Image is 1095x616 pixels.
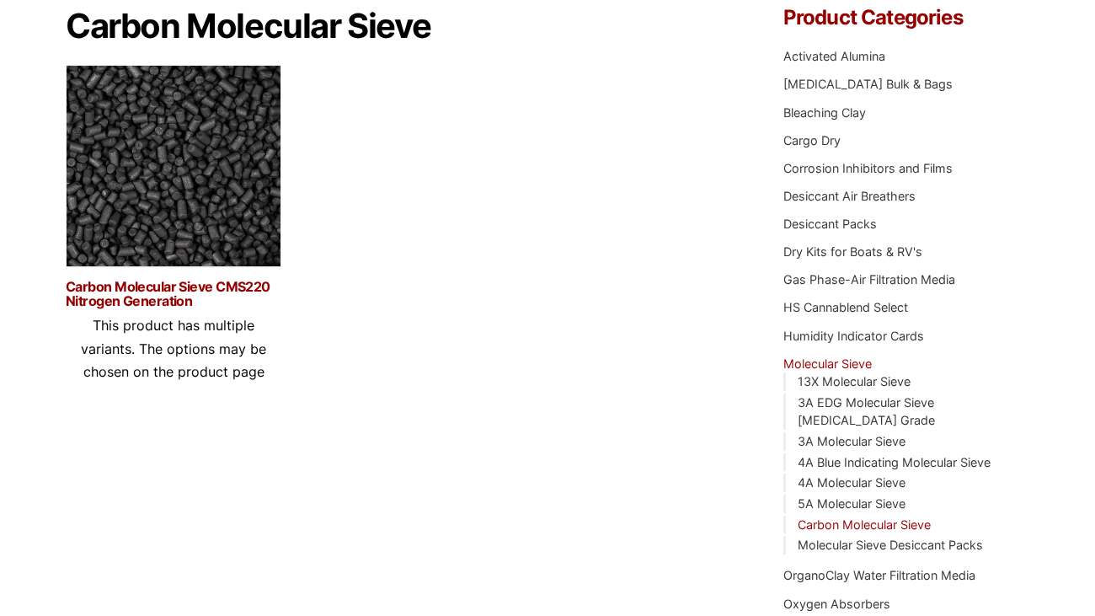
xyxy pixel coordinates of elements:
[783,77,953,91] a: [MEDICAL_DATA] Bulk & Bags
[798,517,931,532] a: Carbon Molecular Sieve
[783,244,922,259] a: Dry Kits for Boats & RV's
[798,455,991,469] a: 4A Blue Indicating Molecular Sieve
[783,189,916,203] a: Desiccant Air Breathers
[798,475,905,490] a: 4A Molecular Sieve
[66,8,736,45] h1: Carbon Molecular Sieve
[783,161,953,175] a: Corrosion Inhibitors and Films
[783,272,955,287] a: Gas Phase-Air Filtration Media
[66,280,281,308] a: Carbon Molecular Sieve CMS220 Nitrogen Generation
[798,434,905,448] a: 3A Molecular Sieve
[783,300,908,314] a: HS Cannablend Select
[798,496,905,511] a: 5A Molecular Sieve
[798,395,935,428] a: 3A EDG Molecular Sieve [MEDICAL_DATA] Grade
[798,538,983,552] a: Molecular Sieve Desiccant Packs
[798,374,911,388] a: 13X Molecular Sieve
[783,217,877,231] a: Desiccant Packs
[783,568,975,582] a: OrganoClay Water Filtration Media
[783,49,885,63] a: Activated Alumina
[783,8,1029,28] h4: Product Categories
[783,597,890,611] a: Oxygen Absorbers
[81,317,266,379] span: This product has multiple variants. The options may be chosen on the product page
[783,356,872,371] a: Molecular Sieve
[66,65,281,276] img: Carbon Molecular Sieve
[783,329,924,343] a: Humidity Indicator Cards
[783,105,866,120] a: Bleaching Clay
[783,133,841,147] a: Cargo Dry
